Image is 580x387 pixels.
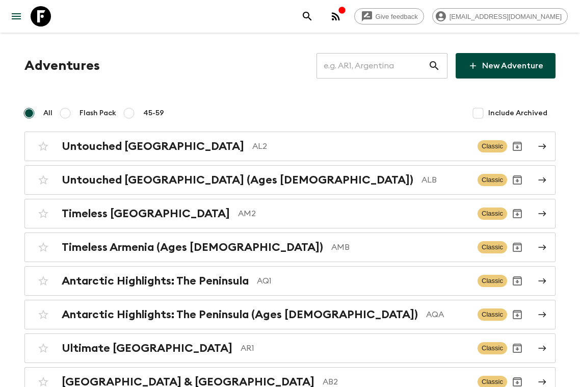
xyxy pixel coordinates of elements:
[488,108,547,118] span: Include Archived
[6,6,27,27] button: menu
[24,266,556,296] a: Antarctic Highlights: The PeninsulaAQ1ClassicArchive
[370,13,424,20] span: Give feedback
[432,8,568,24] div: [EMAIL_ADDRESS][DOMAIN_NAME]
[241,342,469,354] p: AR1
[507,203,528,224] button: Archive
[317,51,428,80] input: e.g. AR1, Argentina
[507,271,528,291] button: Archive
[257,275,469,287] p: AQ1
[24,333,556,363] a: Ultimate [GEOGRAPHIC_DATA]AR1ClassicArchive
[444,13,567,20] span: [EMAIL_ADDRESS][DOMAIN_NAME]
[62,342,232,355] h2: Ultimate [GEOGRAPHIC_DATA]
[478,140,507,152] span: Classic
[478,241,507,253] span: Classic
[354,8,424,24] a: Give feedback
[62,241,323,254] h2: Timeless Armenia (Ages [DEMOGRAPHIC_DATA])
[24,300,556,329] a: Antarctic Highlights: The Peninsula (Ages [DEMOGRAPHIC_DATA])AQAClassicArchive
[421,174,469,186] p: ALB
[478,342,507,354] span: Classic
[478,308,507,321] span: Classic
[507,170,528,190] button: Archive
[62,173,413,187] h2: Untouched [GEOGRAPHIC_DATA] (Ages [DEMOGRAPHIC_DATA])
[478,275,507,287] span: Classic
[62,308,418,321] h2: Antarctic Highlights: The Peninsula (Ages [DEMOGRAPHIC_DATA])
[507,136,528,157] button: Archive
[478,174,507,186] span: Classic
[80,108,116,118] span: Flash Pack
[62,274,249,288] h2: Antarctic Highlights: The Peninsula
[426,308,469,321] p: AQA
[24,199,556,228] a: Timeless [GEOGRAPHIC_DATA]AM2ClassicArchive
[507,304,528,325] button: Archive
[507,237,528,257] button: Archive
[297,6,318,27] button: search adventures
[331,241,469,253] p: AMB
[456,53,556,79] a: New Adventure
[252,140,469,152] p: AL2
[478,208,507,220] span: Classic
[24,165,556,195] a: Untouched [GEOGRAPHIC_DATA] (Ages [DEMOGRAPHIC_DATA])ALBClassicArchive
[143,108,164,118] span: 45-59
[43,108,52,118] span: All
[62,140,244,153] h2: Untouched [GEOGRAPHIC_DATA]
[507,338,528,358] button: Archive
[24,233,556,262] a: Timeless Armenia (Ages [DEMOGRAPHIC_DATA])AMBClassicArchive
[24,132,556,161] a: Untouched [GEOGRAPHIC_DATA]AL2ClassicArchive
[62,207,230,220] h2: Timeless [GEOGRAPHIC_DATA]
[24,56,100,76] h1: Adventures
[238,208,469,220] p: AM2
